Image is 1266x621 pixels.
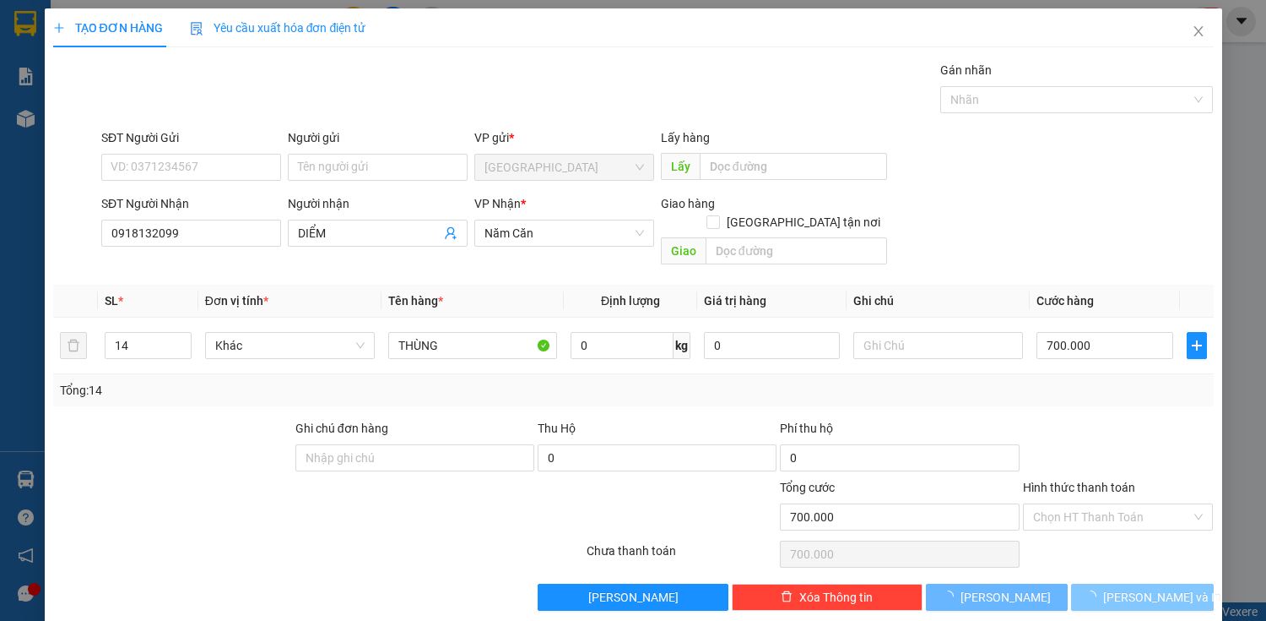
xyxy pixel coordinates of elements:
[674,332,690,359] span: kg
[1192,25,1205,38] span: close
[60,381,490,400] div: Tổng: 14
[940,63,992,77] label: Gán nhãn
[661,197,715,210] span: Giao hàng
[1071,584,1213,611] button: [PERSON_NAME] và In
[484,221,644,246] span: Năm Căn
[781,591,793,604] span: delete
[1188,339,1206,352] span: plus
[1103,588,1221,607] span: [PERSON_NAME] và In
[101,128,281,147] div: SĐT Người Gửi
[60,332,87,359] button: delete
[101,194,281,213] div: SĐT Người Nhận
[288,194,468,213] div: Người nhận
[215,333,365,358] span: Khác
[474,128,654,147] div: VP gửi
[388,294,443,308] span: Tên hàng
[720,213,887,232] span: [GEOGRAPHIC_DATA] tận nơi
[588,588,679,607] span: [PERSON_NAME]
[1085,591,1103,602] span: loading
[780,419,1019,444] div: Phí thu hộ
[853,332,1023,359] input: Ghi Chú
[601,294,660,308] span: Định lượng
[190,21,366,35] span: Yêu cầu xuất hóa đơn điện tử
[1023,481,1135,494] label: Hình thức thanh toán
[295,422,388,435] label: Ghi chú đơn hàng
[847,285,1030,318] th: Ghi chú
[444,226,457,240] span: user-add
[1187,332,1207,359] button: plus
[1036,294,1094,308] span: Cước hàng
[288,128,468,147] div: Người gửi
[538,584,728,611] button: [PERSON_NAME]
[780,481,835,494] span: Tổng cước
[295,444,534,471] input: Ghi chú đơn hàng
[105,294,118,308] span: SL
[700,153,887,180] input: Dọc đường
[732,584,922,611] button: deleteXóa Thông tin
[960,588,1051,607] span: [PERSON_NAME]
[190,22,203,35] img: icon
[661,153,700,180] span: Lấy
[53,22,65,34] span: plus
[53,21,163,35] span: TẠO ĐƠN HÀNG
[484,155,644,180] span: Sài Gòn
[585,542,779,571] div: Chưa thanh toán
[1175,8,1222,56] button: Close
[799,588,873,607] span: Xóa Thông tin
[704,294,766,308] span: Giá trị hàng
[205,294,268,308] span: Đơn vị tính
[661,131,710,144] span: Lấy hàng
[706,237,887,264] input: Dọc đường
[661,237,706,264] span: Giao
[704,332,840,359] input: 0
[942,591,960,602] span: loading
[474,197,521,210] span: VP Nhận
[538,422,576,435] span: Thu Hộ
[926,584,1068,611] button: [PERSON_NAME]
[388,332,558,359] input: VD: Bàn, Ghế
